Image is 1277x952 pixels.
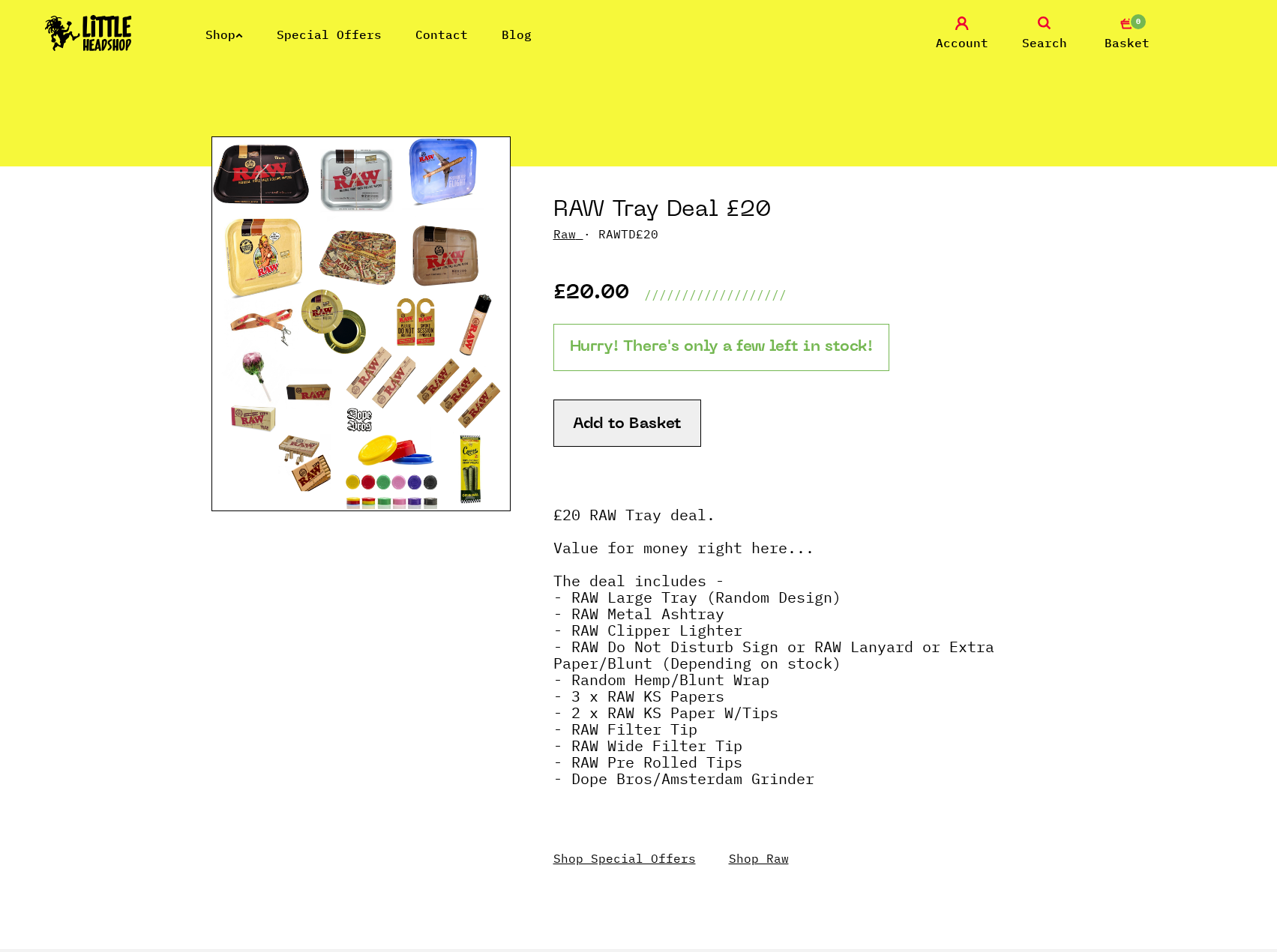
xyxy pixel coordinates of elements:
a: Shop Raw [729,851,789,866]
p: Hurry! There's only a few left in stock! [553,324,889,371]
a: 0 Basket [1090,16,1165,52]
button: Add to Basket [553,400,701,447]
a: Contact [415,27,468,42]
a: Shop [205,27,243,42]
span: 0 [1129,13,1147,31]
img: RAW Tray Deal £20 [211,136,511,511]
p: £20.00 [553,286,629,304]
span: Search [1022,34,1067,52]
a: Shop Special Offers [553,851,696,866]
a: Search [1007,16,1082,52]
h1: RAW Tray Deal £20 [553,196,1066,225]
a: Special Offers [277,27,382,42]
span: Basket [1105,34,1150,52]
img: Little Head Shop Logo [45,15,132,51]
a: Raw [553,226,576,241]
strong: £20 RAW Tray deal. Value for money right here... The deal includes - - RAW Large Tray (Random Des... [553,504,994,789]
span: Account [936,34,988,52]
p: · RAWTD£20 [553,225,1066,243]
p: /////////////////// [644,286,787,304]
a: Blog [502,27,532,42]
a: All Products [211,75,334,92]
